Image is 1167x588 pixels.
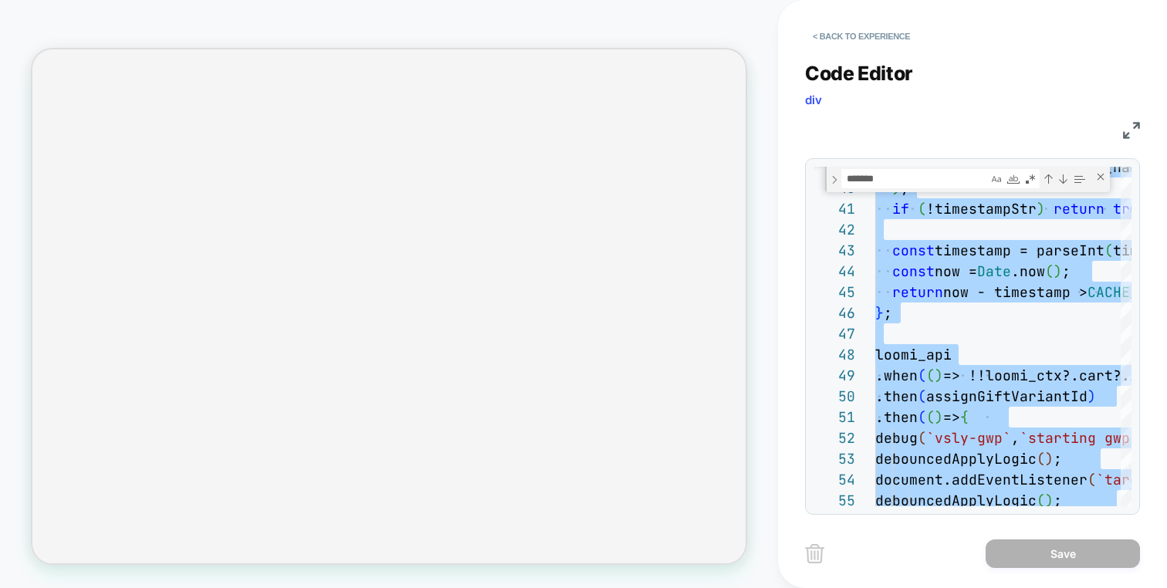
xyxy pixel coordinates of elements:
span: ) [935,367,943,384]
span: `vsly-gwp` [926,429,1011,447]
span: ) [1037,200,1045,218]
span: } [875,304,884,322]
span: ) [935,408,943,426]
span: now = [935,262,977,280]
span: .then [875,387,918,405]
div: 49 [814,365,855,386]
span: ; [884,304,892,322]
span: { [960,408,969,426]
span: ( [918,200,926,218]
span: ; [1054,492,1062,509]
span: debouncedApplyLogic [875,450,1037,468]
div: Use Regular Expression (⌥⌘R) [1023,171,1038,187]
span: ( [1037,492,1045,509]
button: Save [986,539,1140,568]
span: const [892,262,935,280]
span: document.addEventListener [875,471,1088,488]
span: const [892,242,935,259]
div: 55 [814,490,855,511]
div: 41 [814,198,855,219]
div: Find in Selection (⌥⌘L) [1071,171,1088,188]
textarea: Find [842,170,988,188]
button: < Back to experience [805,24,918,49]
img: fullscreen [1123,122,1140,139]
span: .when [875,367,918,384]
span: ( [1037,450,1045,468]
span: loomi_api [875,346,952,363]
span: div [805,93,822,107]
div: 53 [814,448,855,469]
span: !timestampStr [926,200,1037,218]
div: Match Case (⌥⌘C) [989,171,1004,187]
span: ( [926,367,935,384]
div: 40 [814,177,855,198]
div: Match Whole Word (⌥⌘W) [1006,171,1021,187]
div: 52 [814,427,855,448]
span: true [1113,200,1147,218]
div: 47 [814,323,855,344]
span: debug [875,429,918,447]
div: Toggle Replace [827,167,841,192]
span: ( [926,408,935,426]
span: , [1011,429,1020,447]
div: Next Match (Enter) [1057,173,1069,185]
span: assignGiftVariantId [926,387,1088,405]
div: 43 [814,240,855,261]
div: 51 [814,407,855,427]
div: 54 [814,469,855,490]
span: ) [1054,262,1062,280]
span: => [943,408,960,426]
span: ( [918,367,926,384]
div: Previous Match (⇧Enter) [1042,173,1054,185]
span: debouncedApplyLogic [875,492,1037,509]
div: 50 [814,386,855,407]
div: 42 [814,219,855,240]
img: delete [805,544,824,563]
div: 45 [814,282,855,302]
span: ) [1088,387,1096,405]
span: return [1054,200,1104,218]
span: timestamp = parseInt [935,242,1104,259]
div: 48 [814,344,855,365]
span: ) [1045,450,1054,468]
span: ( [1045,262,1054,280]
div: Close (Escape) [1094,171,1107,183]
span: ( [1088,471,1096,488]
span: ( [1104,242,1113,259]
span: .then [875,408,918,426]
span: .now [1011,262,1045,280]
span: ( [918,408,926,426]
div: 44 [814,261,855,282]
span: now - timestamp > [943,283,1088,301]
span: ; [1062,262,1071,280]
span: ( [918,387,926,405]
span: if [892,200,909,218]
span: return [892,283,943,301]
div: 46 [814,302,855,323]
span: ) [1045,492,1054,509]
span: ; [1054,450,1062,468]
div: Find / Replace [825,167,1110,192]
span: ( [918,429,926,447]
span: Date [977,262,1011,280]
span: Code Editor [805,62,913,85]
